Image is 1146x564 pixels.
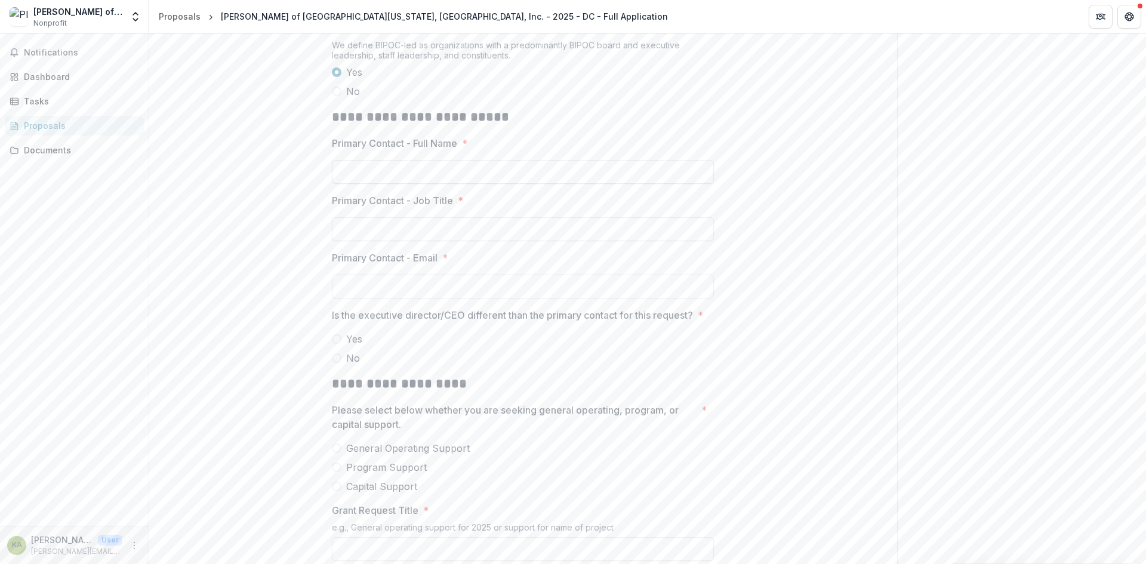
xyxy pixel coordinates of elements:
a: Documents [5,140,144,160]
img: Planned Parenthood of Metropolitan Washington, DC, Inc. [10,7,29,26]
div: Katrina Arcellana [12,541,22,549]
p: Primary Contact - Email [332,251,438,265]
span: Notifications [24,48,139,58]
nav: breadcrumb [154,8,673,25]
span: Capital Support [346,479,417,494]
button: Partners [1089,5,1113,29]
p: [PERSON_NAME][EMAIL_ADDRESS][DOMAIN_NAME] [31,546,122,557]
button: Get Help [1117,5,1141,29]
span: General Operating Support [346,441,470,455]
a: Tasks [5,91,144,111]
div: [PERSON_NAME] of [GEOGRAPHIC_DATA][US_STATE], [GEOGRAPHIC_DATA], Inc. - 2025 - DC - Full Application [221,10,668,23]
div: Tasks [24,95,134,107]
div: Documents [24,144,134,156]
p: Please select below whether you are seeking general operating, program, or capital support. [332,403,697,432]
span: Yes [346,65,362,79]
div: e.g., General operating support for 2025 or support for name of project [332,522,714,537]
span: No [346,84,360,98]
div: [PERSON_NAME] of [GEOGRAPHIC_DATA][US_STATE], [GEOGRAPHIC_DATA], Inc. [33,5,122,18]
p: [PERSON_NAME] [31,534,93,546]
a: Proposals [154,8,205,25]
div: Proposals [24,119,134,132]
p: Primary Contact - Job Title [332,193,453,208]
div: We define BIPOC-led as organizations with a predominantly BIPOC board and executive leadership, s... [332,40,714,65]
a: Proposals [5,116,144,135]
span: Nonprofit [33,18,67,29]
div: Proposals [159,10,201,23]
div: Dashboard [24,70,134,83]
button: Open entity switcher [127,5,144,29]
span: Yes [346,332,362,346]
p: Primary Contact - Full Name [332,136,457,150]
p: Grant Request Title [332,503,418,517]
span: No [346,351,360,365]
a: Dashboard [5,67,144,87]
button: More [127,538,141,553]
p: Is the executive director/CEO different than the primary contact for this request? [332,308,693,322]
span: Program Support [346,460,427,474]
p: User [98,535,122,545]
button: Notifications [5,43,144,62]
